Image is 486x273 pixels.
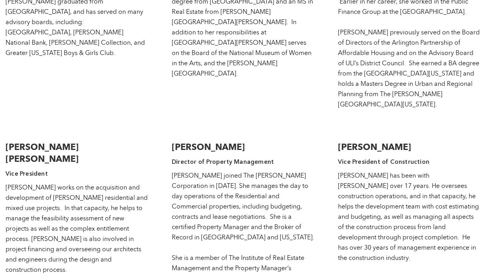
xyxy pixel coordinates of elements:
h4: Vice President [6,169,148,178]
div: [PERSON_NAME] has been with [PERSON_NAME] over 17 years. He oversees construction operations, and... [338,171,480,263]
h3: [PERSON_NAME] [172,141,314,153]
h4: Vice President of Construction [338,157,480,167]
strong: [PERSON_NAME] [338,143,411,152]
h3: [PERSON_NAME] [PERSON_NAME] [6,141,148,165]
h4: Director of Property Management [172,157,314,167]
